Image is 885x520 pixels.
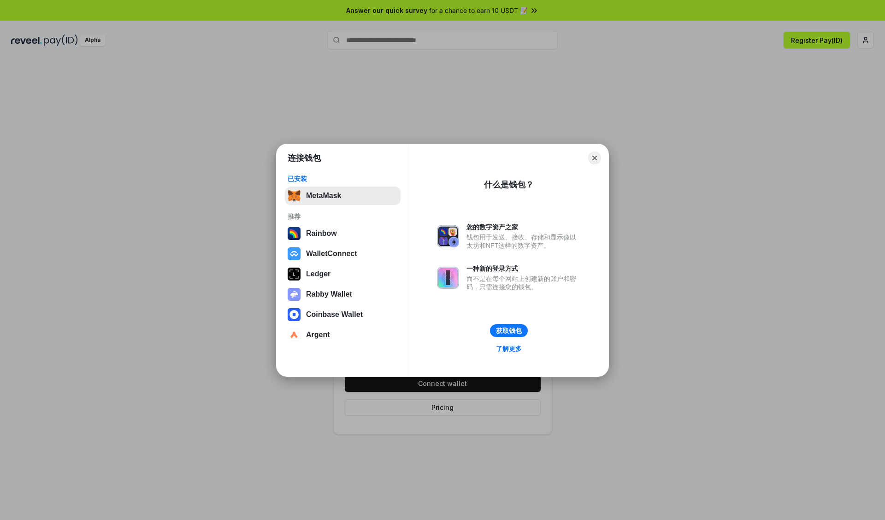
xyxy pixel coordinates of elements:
[288,152,321,164] h1: 连接钱包
[490,343,527,355] a: 了解更多
[288,308,301,321] img: svg+xml,%3Csvg%20width%3D%2228%22%20height%3D%2228%22%20viewBox%3D%220%200%2028%2028%22%20fill%3D...
[285,245,401,263] button: WalletConnect
[437,267,459,289] img: svg+xml,%3Csvg%20xmlns%3D%22http%3A%2F%2Fwww.w3.org%2F2000%2Fsvg%22%20fill%3D%22none%22%20viewBox...
[306,290,352,298] div: Rabby Wallet
[306,331,330,339] div: Argent
[306,310,363,319] div: Coinbase Wallet
[288,268,301,280] img: svg+xml,%3Csvg%20xmlns%3D%22http%3A%2F%2Fwww.w3.org%2F2000%2Fsvg%22%20width%3D%2228%22%20height%3...
[306,270,330,278] div: Ledger
[288,328,301,341] img: svg+xml,%3Csvg%20width%3D%2228%22%20height%3D%2228%22%20viewBox%3D%220%200%2028%2028%22%20fill%3D...
[466,275,581,291] div: 而不是在每个网站上创建新的账户和密码，只需连接您的钱包。
[285,265,401,283] button: Ledger
[466,223,581,231] div: 您的数字资产之家
[288,189,301,202] img: svg+xml,%3Csvg%20fill%3D%22none%22%20height%3D%2233%22%20viewBox%3D%220%200%2035%2033%22%20width%...
[285,224,401,243] button: Rainbow
[306,250,357,258] div: WalletConnect
[466,233,581,250] div: 钱包用于发送、接收、存储和显示像以太坊和NFT这样的数字资产。
[285,326,401,344] button: Argent
[288,212,398,221] div: 推荐
[496,345,522,353] div: 了解更多
[306,229,337,238] div: Rainbow
[285,187,401,205] button: MetaMask
[496,327,522,335] div: 获取钱包
[466,264,581,273] div: 一种新的登录方式
[484,179,534,190] div: 什么是钱包？
[285,285,401,304] button: Rabby Wallet
[588,152,601,164] button: Close
[288,288,301,301] img: svg+xml,%3Csvg%20xmlns%3D%22http%3A%2F%2Fwww.w3.org%2F2000%2Fsvg%22%20fill%3D%22none%22%20viewBox...
[288,175,398,183] div: 已安装
[285,305,401,324] button: Coinbase Wallet
[306,192,341,200] div: MetaMask
[437,225,459,247] img: svg+xml,%3Csvg%20xmlns%3D%22http%3A%2F%2Fwww.w3.org%2F2000%2Fsvg%22%20fill%3D%22none%22%20viewBox...
[288,247,301,260] img: svg+xml,%3Csvg%20width%3D%2228%22%20height%3D%2228%22%20viewBox%3D%220%200%2028%2028%22%20fill%3D...
[490,324,528,337] button: 获取钱包
[288,227,301,240] img: svg+xml,%3Csvg%20width%3D%22120%22%20height%3D%22120%22%20viewBox%3D%220%200%20120%20120%22%20fil...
